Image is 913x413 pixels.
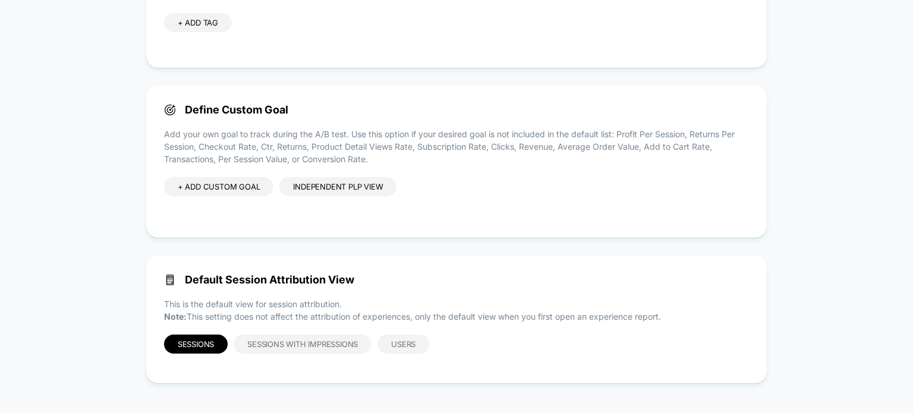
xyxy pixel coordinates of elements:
p: Add your own goal to track during the A/B test. Use this option if your desired goal is not inclu... [164,128,749,165]
span: Define Custom Goal [164,103,749,116]
div: + ADD CUSTOM GOAL [164,177,274,196]
span: Sessions with Impressions [247,339,358,349]
span: Sessions [178,339,214,349]
span: Default Session Attribution View [164,273,749,286]
strong: Note: [164,311,187,321]
div: Independent PLP view [279,177,396,196]
span: Users [391,339,415,349]
p: This is the default view for session attribution. This setting does not affect the attribution of... [164,298,749,323]
span: + ADD TAG [178,18,218,27]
